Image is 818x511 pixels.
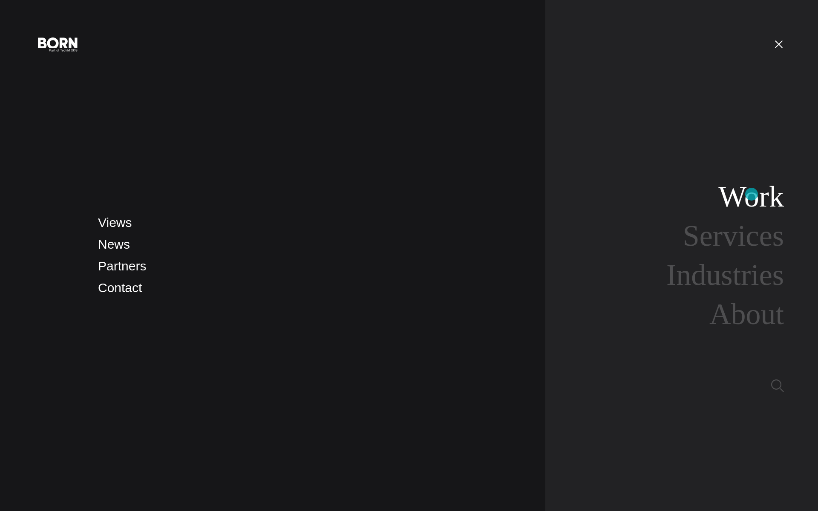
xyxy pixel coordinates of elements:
button: Open [769,35,789,53]
img: Search [771,379,784,392]
a: News [98,237,130,251]
a: Views [98,215,132,230]
a: Services [683,219,784,252]
a: Contact [98,281,142,295]
a: Partners [98,259,146,273]
a: Work [718,180,784,213]
a: Industries [666,258,784,291]
a: About [709,298,784,330]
